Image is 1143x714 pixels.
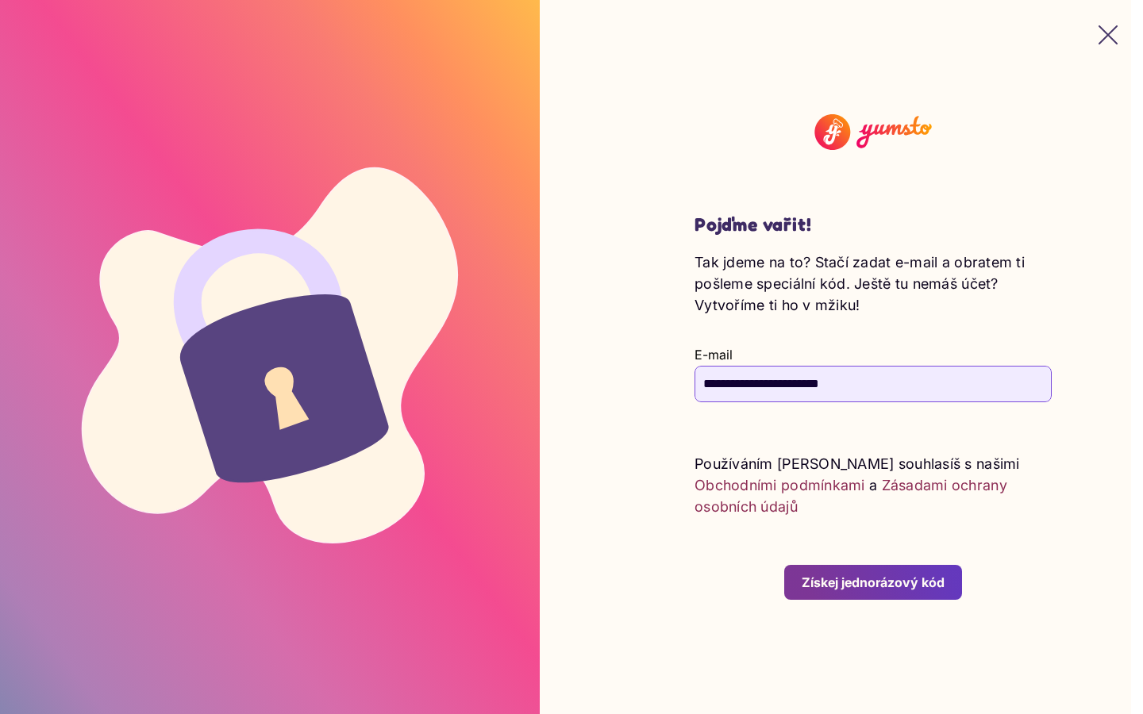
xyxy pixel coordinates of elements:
[695,453,1052,517] p: Používáním [PERSON_NAME] souhlasíš s našimi a
[695,213,1052,236] h2: Pojďme vařit!
[695,477,1007,515] a: Zásadami ochrany osobních údajů
[695,477,865,493] a: Obchodními podmínkami
[784,565,962,600] button: Získej jednorázový kód
[802,574,945,591] div: Získej jednorázový kód
[695,347,733,363] label: E-mail
[695,251,1052,316] p: Tak jdeme na to? Stačí zadat e-mail a obratem ti pošleme speciální kód. Ještě tu nemáš účet? Vytv...
[695,114,1052,150] img: Yumsto logo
